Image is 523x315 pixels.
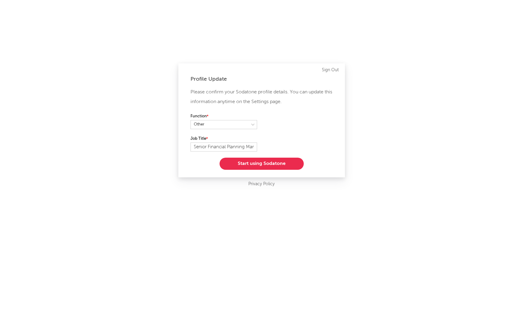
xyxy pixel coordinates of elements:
[220,158,304,170] button: Start using Sodatone
[190,87,333,107] p: Please confirm your Sodatone profile details. You can update this information anytime on the Sett...
[322,66,339,74] a: Sign Out
[248,180,275,188] a: Privacy Policy
[190,135,257,142] label: Job Title
[190,113,257,120] label: Function
[190,75,333,83] div: Profile Update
